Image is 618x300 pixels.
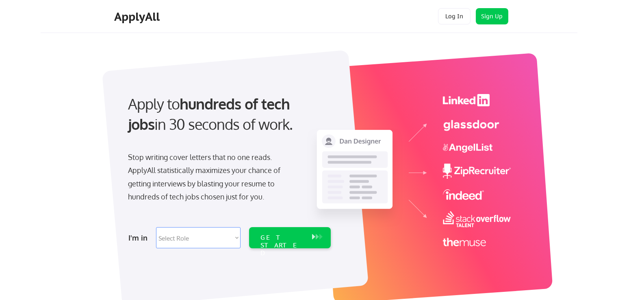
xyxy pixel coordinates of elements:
strong: hundreds of tech jobs [128,94,293,133]
div: I'm in [128,231,151,244]
div: ApplyAll [114,10,162,24]
button: Log In [438,8,471,24]
button: Sign Up [476,8,508,24]
div: Stop writing cover letters that no one reads. ApplyAll statistically maximizes your chance of get... [128,151,295,204]
div: Apply to in 30 seconds of work. [128,94,327,135]
div: GET STARTED [260,234,304,257]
